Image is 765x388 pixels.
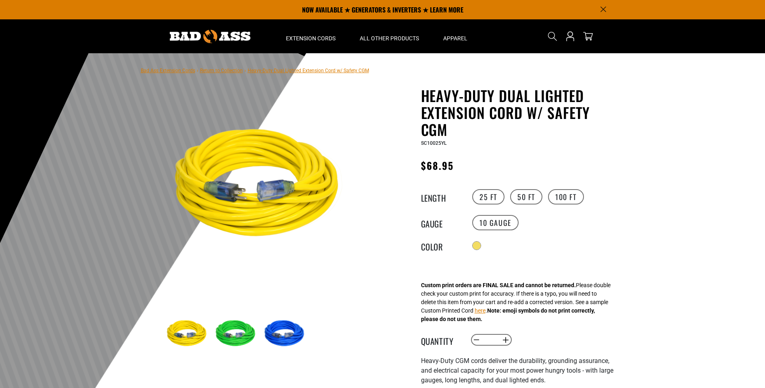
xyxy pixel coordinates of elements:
[421,192,461,202] legend: Length
[248,68,369,73] span: Heavy-Duty Dual Lighted Extension Cord w/ Safety CGM
[421,158,454,173] span: $68.95
[421,282,576,288] strong: Custom print orders are FINAL SALE and cannot be returned.
[170,30,250,43] img: Bad Ass Extension Cords
[472,215,519,230] label: 10 Gauge
[141,68,195,73] a: Bad Ass Extension Cords
[348,19,431,53] summary: All Other Products
[360,35,419,42] span: All Other Products
[244,68,246,73] span: ›
[421,307,595,322] strong: Note: emoji symbols do not print correctly, please do not use them.
[421,281,611,323] div: Please double check your custom print for accuracy. If there is a typo, you will need to delete t...
[197,68,198,73] span: ›
[286,35,336,42] span: Extension Cords
[262,311,309,357] img: blue
[274,19,348,53] summary: Extension Cords
[421,87,619,138] h1: Heavy-Duty Dual Lighted Extension Cord w/ Safety CGM
[165,89,359,283] img: yellow
[431,19,479,53] summary: Apparel
[472,189,504,204] label: 25 FT
[421,217,461,228] legend: Gauge
[421,240,461,251] legend: Color
[421,140,446,146] span: SC10025YL
[213,311,260,357] img: green
[548,189,584,204] label: 100 FT
[200,68,243,73] a: Return to Collection
[165,311,211,357] img: yellow
[141,65,369,75] nav: breadcrumbs
[421,335,461,345] label: Quantity
[546,30,559,43] summary: Search
[421,357,613,384] span: Heavy-Duty CGM cords deliver the durability, grounding assurance, and electrical capacity for you...
[443,35,467,42] span: Apparel
[510,189,542,204] label: 50 FT
[475,307,486,315] button: here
